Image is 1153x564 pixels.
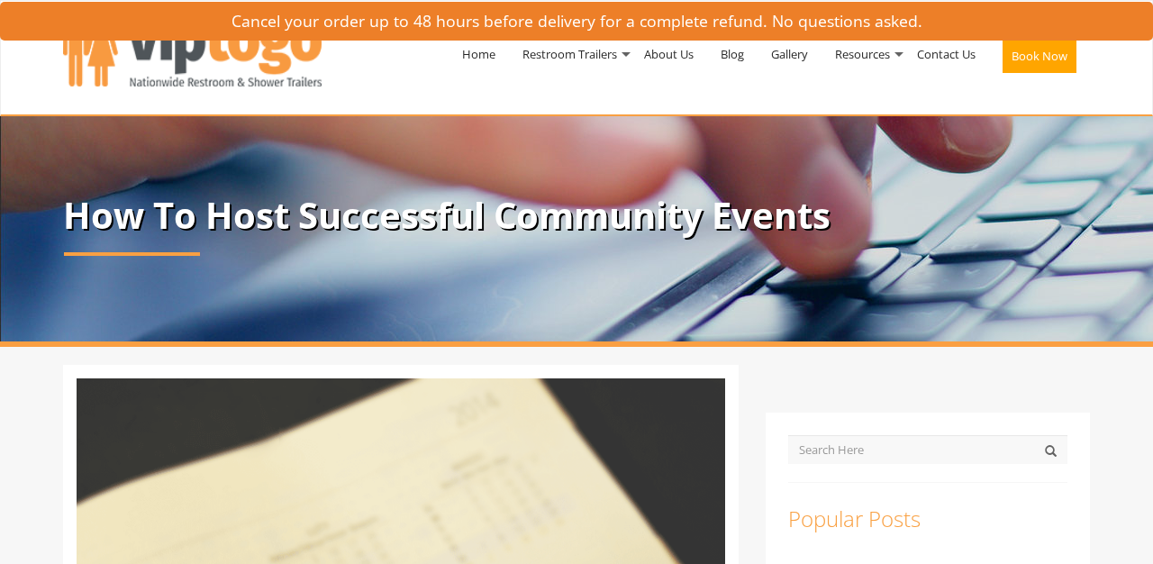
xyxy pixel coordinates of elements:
button: Book Now [1003,39,1076,73]
a: Contact Us [903,7,989,101]
a: Restroom Trailers [509,7,631,101]
h3: Popular Posts [788,507,1067,531]
a: Home [449,7,509,101]
a: Gallery [758,7,822,101]
img: VIPTOGO [63,13,322,86]
a: Resources [822,7,903,101]
a: Book Now [989,7,1090,112]
a: Blog [707,7,758,101]
p: How To Host Successful Community Events [63,196,1090,235]
a: About Us [631,7,707,101]
input: Search Here [788,435,1067,464]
